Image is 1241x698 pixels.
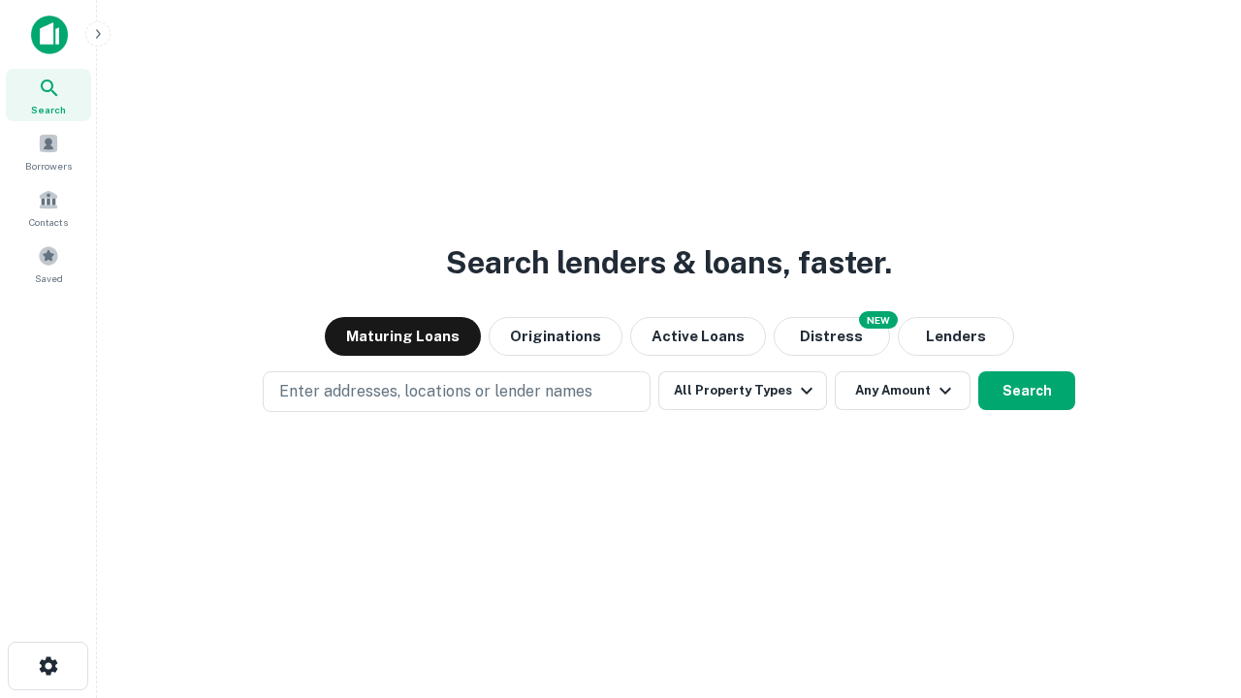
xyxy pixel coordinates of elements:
[1144,543,1241,636] iframe: Chat Widget
[859,311,898,329] div: NEW
[774,317,890,356] button: Search distressed loans with lien and other non-mortgage details.
[898,317,1014,356] button: Lenders
[6,181,91,234] a: Contacts
[978,371,1075,410] button: Search
[446,239,892,286] h3: Search lenders & loans, faster.
[6,69,91,121] a: Search
[630,317,766,356] button: Active Loans
[29,214,68,230] span: Contacts
[6,238,91,290] a: Saved
[658,371,827,410] button: All Property Types
[6,125,91,177] a: Borrowers
[263,371,651,412] button: Enter addresses, locations or lender names
[31,16,68,54] img: capitalize-icon.png
[35,270,63,286] span: Saved
[325,317,481,356] button: Maturing Loans
[279,380,592,403] p: Enter addresses, locations or lender names
[31,102,66,117] span: Search
[835,371,971,410] button: Any Amount
[25,158,72,174] span: Borrowers
[489,317,622,356] button: Originations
